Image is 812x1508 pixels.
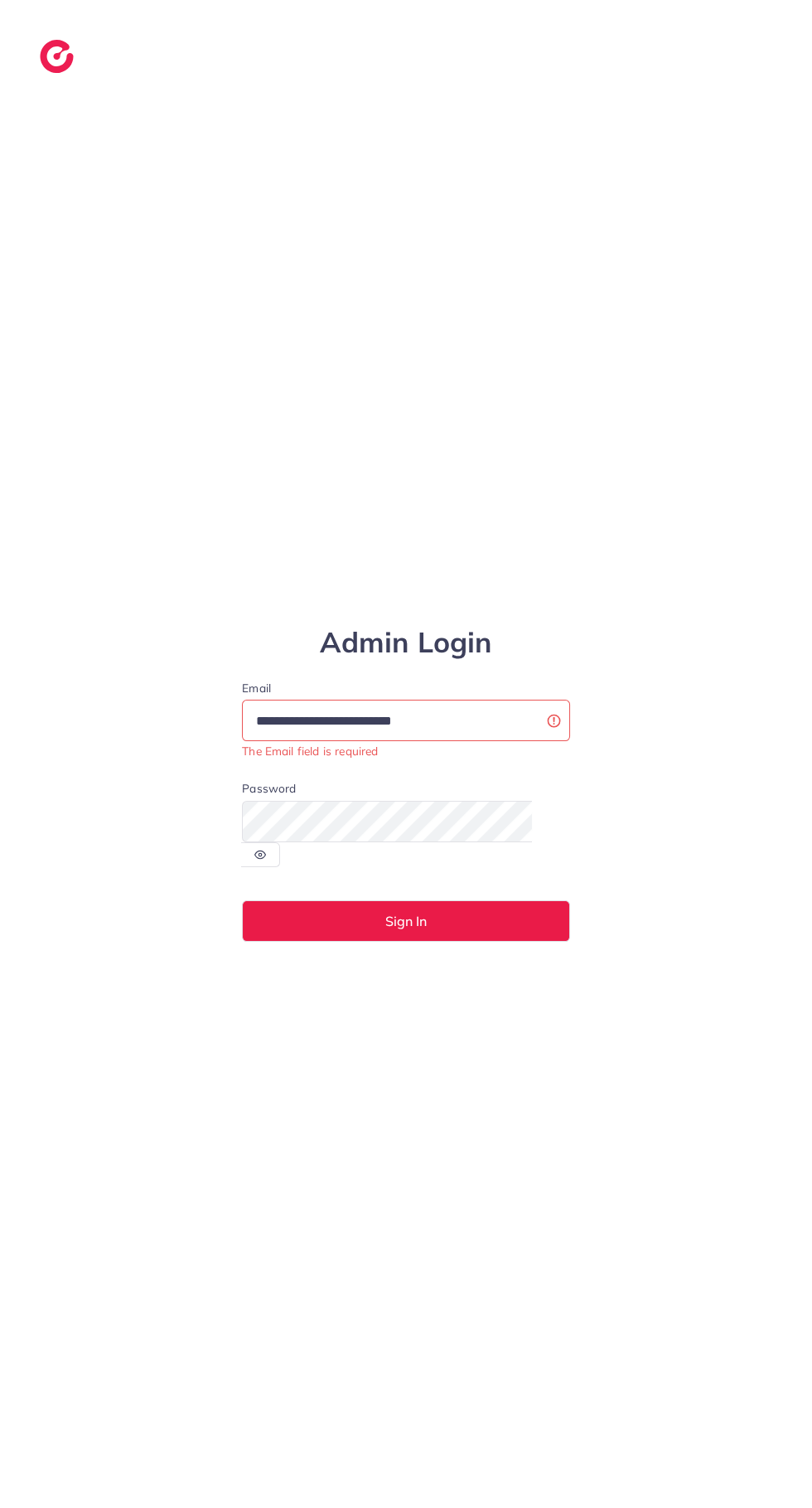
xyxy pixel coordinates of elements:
h1: Admin Login [242,626,570,660]
img: logo [40,40,74,73]
button: Sign In [242,900,570,942]
span: Sign In [385,914,427,928]
small: The Email field is required [242,744,378,758]
label: Password [242,780,296,797]
label: Email [242,680,570,696]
